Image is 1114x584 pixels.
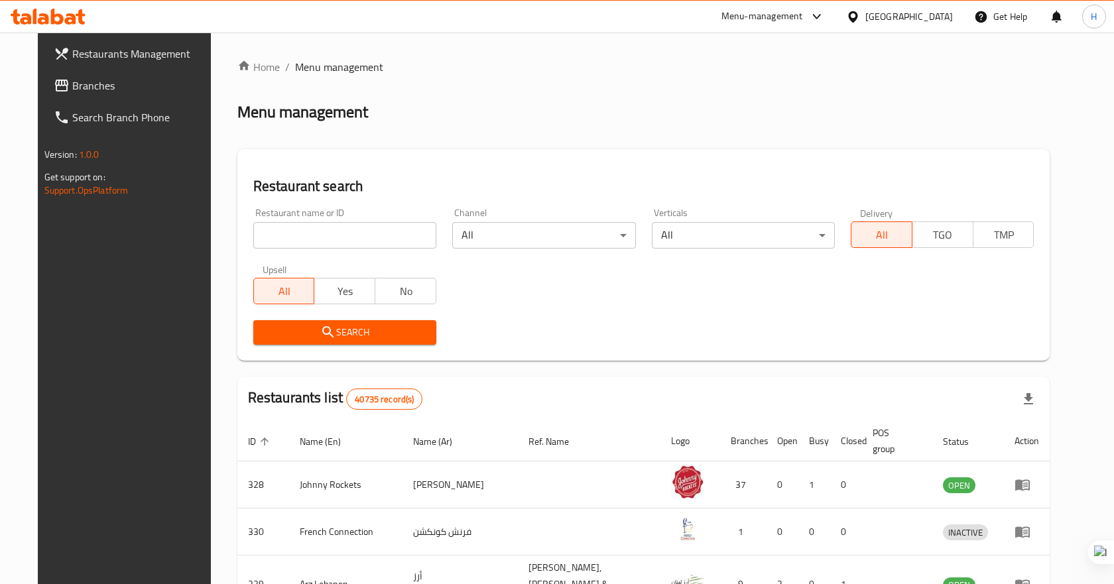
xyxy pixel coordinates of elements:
button: All [851,221,912,248]
button: Yes [314,278,375,304]
nav: breadcrumb [237,59,1050,75]
div: INACTIVE [943,524,988,540]
div: [GEOGRAPHIC_DATA] [865,9,953,24]
span: TGO [918,225,968,245]
a: Branches [43,70,224,101]
span: TMP [979,225,1029,245]
div: Menu [1015,524,1039,540]
div: Menu [1015,477,1039,493]
a: Search Branch Phone [43,101,224,133]
button: Search [253,320,436,345]
span: Name (Ar) [413,434,469,449]
th: Closed [830,421,862,461]
label: Upsell [263,264,287,274]
td: 0 [830,508,862,555]
div: OPEN [943,477,975,493]
img: Johnny Rockets [671,465,704,498]
span: Ref. Name [528,434,586,449]
h2: Restaurants list [248,388,423,410]
span: Name (En) [300,434,358,449]
span: All [857,225,907,245]
div: Menu-management [721,9,803,25]
td: 0 [767,461,798,508]
span: INACTIVE [943,525,988,540]
td: 1 [720,508,767,555]
td: فرنش كونكشن [402,508,518,555]
a: Home [237,59,280,75]
span: All [259,282,310,301]
span: Search [264,324,426,341]
span: POS group [873,425,917,457]
input: Search for restaurant name or ID.. [253,222,436,249]
h2: Restaurant search [253,176,1034,196]
span: Version: [44,146,77,163]
span: Search Branch Phone [72,109,214,125]
th: Open [767,421,798,461]
span: Yes [320,282,370,301]
td: [PERSON_NAME] [402,461,518,508]
td: 0 [767,508,798,555]
label: Delivery [860,208,893,217]
span: Restaurants Management [72,46,214,62]
td: 0 [798,508,830,555]
button: TGO [912,221,973,248]
td: 0 [830,461,862,508]
div: Export file [1013,383,1044,415]
span: No [381,282,431,301]
span: 40735 record(s) [347,393,422,406]
th: Busy [798,421,830,461]
span: 1.0.0 [79,146,99,163]
button: TMP [973,221,1034,248]
button: No [375,278,436,304]
h2: Menu management [237,101,368,123]
th: Branches [720,421,767,461]
div: Total records count [346,388,422,410]
span: H [1091,9,1097,24]
span: Menu management [295,59,383,75]
div: All [652,222,835,249]
a: Support.OpsPlatform [44,182,129,199]
button: All [253,278,315,304]
span: Branches [72,78,214,93]
span: Status [943,434,986,449]
td: French Connection [289,508,403,555]
span: Get support on: [44,168,105,186]
th: Logo [660,421,720,461]
a: Restaurants Management [43,38,224,70]
td: 330 [237,508,289,555]
td: 328 [237,461,289,508]
span: OPEN [943,478,975,493]
img: French Connection [671,512,704,546]
td: 37 [720,461,767,508]
div: All [452,222,635,249]
span: ID [248,434,273,449]
td: 1 [798,461,830,508]
th: Action [1004,421,1050,461]
li: / [285,59,290,75]
td: Johnny Rockets [289,461,403,508]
